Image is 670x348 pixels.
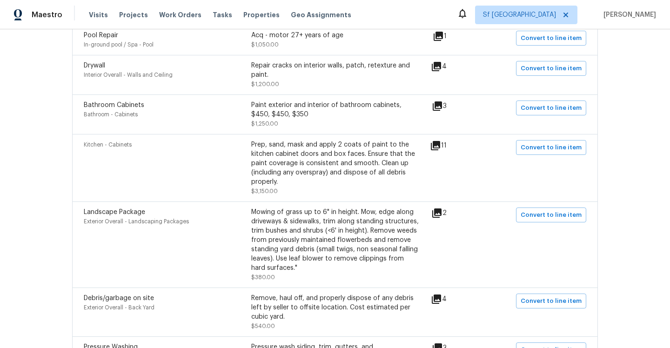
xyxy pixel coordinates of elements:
[84,62,105,69] span: Drywall
[521,33,582,44] span: Convert to line item
[119,10,148,20] span: Projects
[251,31,419,40] div: Acq - motor 27+ years of age
[32,10,62,20] span: Maestro
[516,100,586,115] button: Convert to line item
[516,207,586,222] button: Convert to line item
[251,121,278,127] span: $1,250.00
[521,103,582,114] span: Convert to line item
[159,10,201,20] span: Work Orders
[84,305,154,310] span: Exterior Overall - Back Yard
[251,207,419,273] div: Mowing of grass up to 6" in height. Mow, edge along driveways & sidewalks, trim along standing st...
[516,294,586,308] button: Convert to line item
[84,295,154,301] span: Debris/garbage on site
[251,61,419,80] div: Repair cracks on interior walls, patch, retexture and paint.
[521,296,582,307] span: Convert to line item
[251,100,419,119] div: Paint exterior and interior of bathroom cabinets, $450, $450, $350
[516,61,586,76] button: Convert to line item
[291,10,351,20] span: Geo Assignments
[213,12,232,18] span: Tasks
[433,31,476,42] div: 1
[251,42,279,47] span: $1,050.00
[483,10,556,20] span: Sf [GEOGRAPHIC_DATA]
[516,31,586,46] button: Convert to line item
[600,10,656,20] span: [PERSON_NAME]
[251,294,419,321] div: Remove, haul off, and properly dispose of any debris left by seller to offsite location. Cost est...
[432,100,476,112] div: 3
[431,61,476,72] div: 4
[251,81,279,87] span: $1,200.00
[430,140,476,151] div: 11
[84,32,118,39] span: Pool Repair
[84,112,138,117] span: Bathroom - Cabinets
[84,209,145,215] span: Landscape Package
[251,274,275,280] span: $380.00
[251,140,419,187] div: Prep, sand, mask and apply 2 coats of paint to the kitchen cabinet doors and box faces. Ensure th...
[521,210,582,221] span: Convert to line item
[84,142,132,147] span: Kitchen - Cabinets
[84,219,189,224] span: Exterior Overall - Landscaping Packages
[251,188,278,194] span: $3,150.00
[521,142,582,153] span: Convert to line item
[89,10,108,20] span: Visits
[516,140,586,155] button: Convert to line item
[84,42,154,47] span: In-ground pool / Spa - Pool
[521,63,582,74] span: Convert to line item
[251,323,275,329] span: $540.00
[84,102,144,108] span: Bathroom Cabinets
[243,10,280,20] span: Properties
[431,294,476,305] div: 4
[84,72,173,78] span: Interior Overall - Walls and Ceiling
[431,207,476,219] div: 2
